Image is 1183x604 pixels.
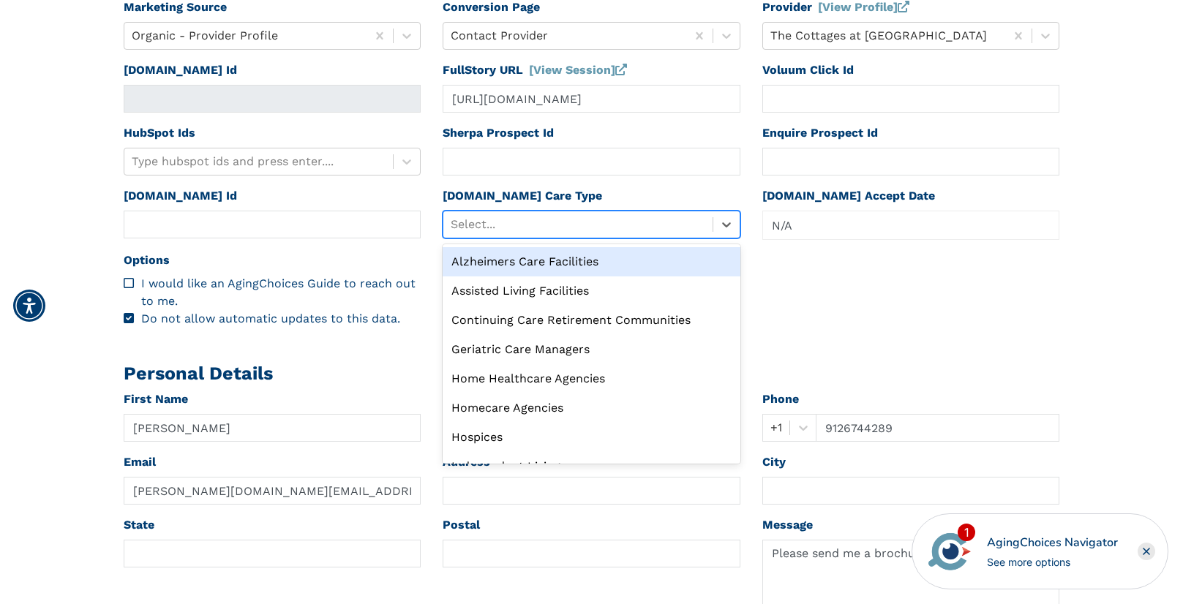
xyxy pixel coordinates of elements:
[925,526,974,576] img: avatar
[762,124,878,142] label: Enquire Prospect Id
[529,63,627,77] a: [View Session]
[987,534,1118,551] div: AgingChoices Navigator
[124,61,237,79] label: [DOMAIN_NAME] Id
[443,335,740,364] div: Geriatric Care Managers
[124,310,421,328] div: Do not allow automatic updates to this data.
[13,290,45,322] div: Accessibility Menu
[443,393,740,423] div: Homecare Agencies
[443,247,740,276] div: Alzheimers Care Facilities
[762,453,786,471] label: City
[124,390,188,408] label: First Name
[124,453,156,471] label: Email
[443,276,740,306] div: Assisted Living Facilities
[141,310,421,328] div: Do not allow automatic updates to this data.
[443,124,554,142] label: Sherpa Prospect Id
[443,187,602,205] label: [DOMAIN_NAME] Care Type
[762,516,813,534] label: Message
[762,187,935,205] label: [DOMAIN_NAME] Accept Date
[141,275,421,310] div: I would like an AgingChoices Guide to reach out to me.
[124,516,154,534] label: State
[443,364,740,393] div: Home Healthcare Agencies
[987,554,1118,570] div: See more options
[762,61,854,79] label: Voluum Click Id
[443,452,740,481] div: Independent Living
[124,187,237,205] label: [DOMAIN_NAME] Id
[958,524,975,541] div: 1
[124,252,170,269] label: Options
[1138,543,1155,560] div: Close
[124,363,1060,385] h2: Personal Details
[443,423,740,452] div: Hospices
[762,211,1060,240] div: Popover trigger
[443,61,627,79] label: FullStory URL
[443,516,480,534] label: Postal
[124,275,421,310] div: I would like an AgingChoices Guide to reach out to me.
[762,390,799,408] label: Phone
[124,124,195,142] label: HubSpot Ids
[443,306,740,335] div: Continuing Care Retirement Communities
